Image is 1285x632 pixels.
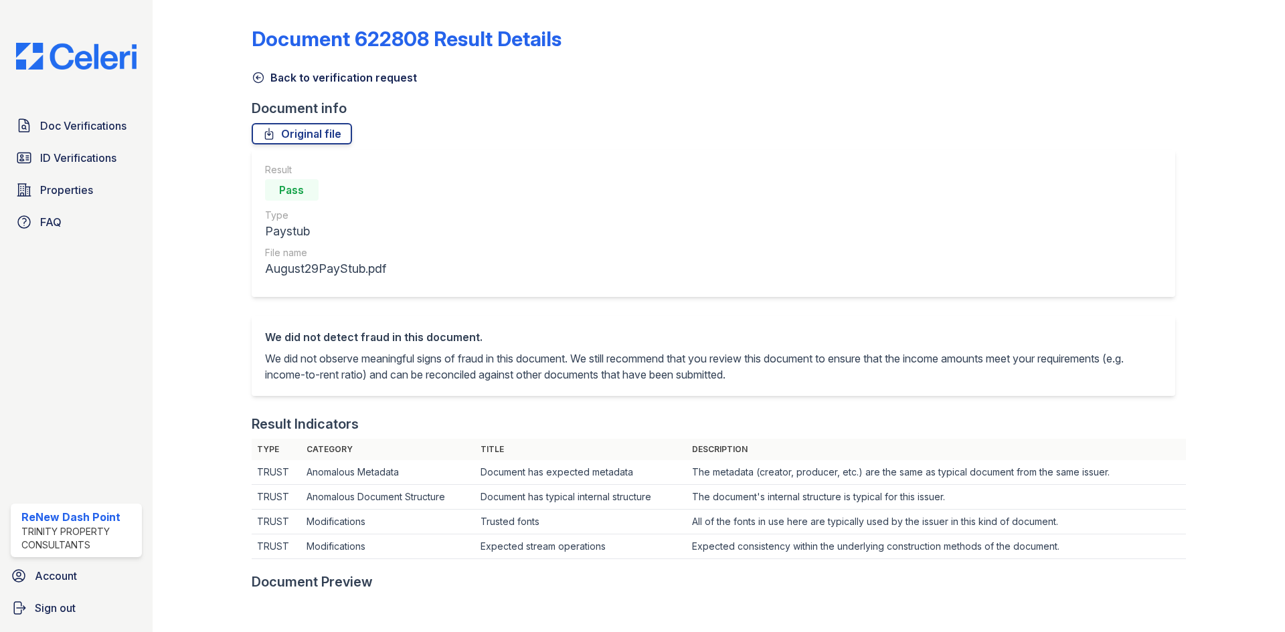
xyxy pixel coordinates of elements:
th: Description [687,439,1186,460]
div: Type [265,209,386,222]
div: August29PayStub.pdf [265,259,386,278]
span: FAQ [40,214,62,230]
td: Expected stream operations [475,534,687,559]
td: The metadata (creator, producer, etc.) are the same as typical document from the same issuer. [687,460,1186,485]
a: Document 622808 Result Details [252,27,562,51]
th: Type [252,439,302,460]
td: Expected consistency within the underlying construction methods of the document. [687,534,1186,559]
td: Document has expected metadata [475,460,687,485]
img: CE_Logo_Blue-a8612792a0a2168367f1c8372b55b34899dd931a85d93a1a3d3e32e68fde9ad4.png [5,43,147,70]
div: Trinity Property Consultants [21,525,137,552]
td: Trusted fonts [475,510,687,534]
td: TRUST [252,510,302,534]
div: Result Indicators [252,415,359,433]
div: Document info [252,99,1186,118]
td: The document's internal structure is typical for this issuer. [687,485,1186,510]
td: TRUST [252,460,302,485]
td: All of the fonts in use here are typically used by the issuer in this kind of document. [687,510,1186,534]
div: Paystub [265,222,386,241]
div: We did not detect fraud in this document. [265,329,1162,345]
td: Anomalous Metadata [301,460,475,485]
a: FAQ [11,209,142,235]
td: Document has typical internal structure [475,485,687,510]
span: Properties [40,182,93,198]
a: Doc Verifications [11,112,142,139]
a: Properties [11,177,142,203]
td: TRUST [252,485,302,510]
p: We did not observe meaningful signs of fraud in this document. We still recommend that you review... [265,350,1162,383]
td: Modifications [301,510,475,534]
th: Title [475,439,687,460]
div: Pass [265,179,319,201]
th: Category [301,439,475,460]
td: TRUST [252,534,302,559]
div: Result [265,163,386,177]
a: Account [5,562,147,589]
span: ID Verifications [40,150,116,166]
div: ReNew Dash Point [21,509,137,525]
td: Anomalous Document Structure [301,485,475,510]
span: Doc Verifications [40,118,126,134]
div: Document Preview [252,572,373,591]
td: Modifications [301,534,475,559]
span: Account [35,568,77,584]
a: Original file [252,123,352,144]
a: Sign out [5,595,147,621]
a: ID Verifications [11,144,142,171]
div: File name [265,246,386,259]
a: Back to verification request [252,70,417,86]
span: Sign out [35,600,76,616]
